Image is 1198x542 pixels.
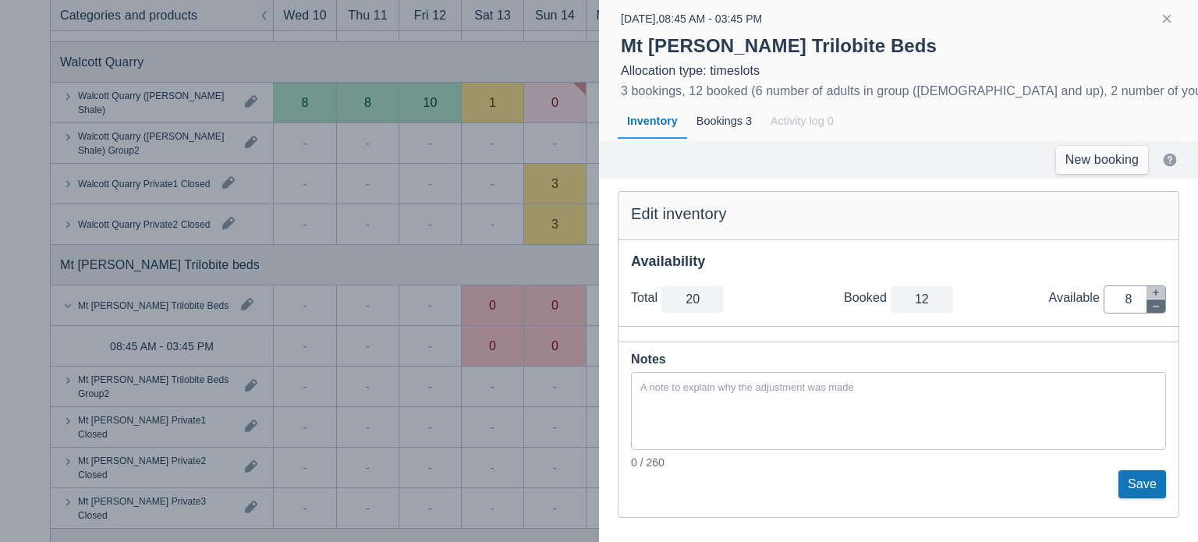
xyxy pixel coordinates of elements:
div: Edit inventory [631,204,1166,224]
div: Availability [631,253,1166,271]
div: Bookings 3 [687,104,761,140]
button: Save [1118,470,1166,498]
strong: Mt [PERSON_NAME] Trilobite Beds [621,35,937,56]
div: Total [631,290,661,306]
div: Notes [631,349,1166,370]
div: Inventory [618,104,687,140]
div: [DATE] , 08:45 AM - 03:45 PM [621,9,762,28]
div: Available [1049,290,1104,306]
div: Booked [844,290,891,306]
a: New booking [1056,146,1148,174]
div: Allocation type: timeslots [621,63,1176,79]
div: 0 / 260 [631,455,1166,470]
